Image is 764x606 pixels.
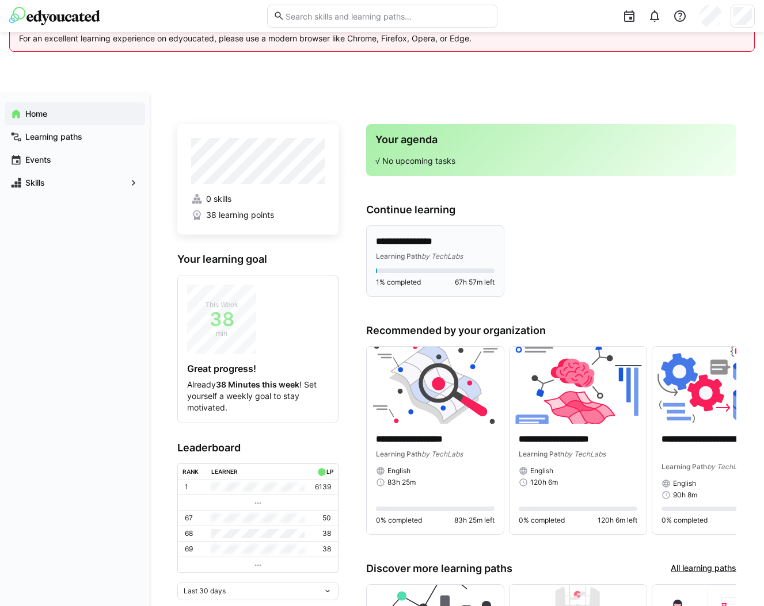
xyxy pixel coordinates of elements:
span: by TechLabs [421,450,463,458]
span: 83h 25m [387,478,416,487]
span: 0 skills [206,193,231,205]
h3: Your learning goal [177,253,339,266]
p: √ No upcoming tasks [375,155,727,167]
span: 0% completed [519,516,565,525]
span: 38 learning points [206,209,274,221]
span: by TechLabs [421,252,463,260]
h3: Leaderboard [177,442,339,454]
span: Learning Path [662,462,707,471]
p: 67 [185,513,193,523]
span: 120h 6m left [598,516,637,525]
span: English [673,479,696,488]
span: Learning Path [376,450,421,458]
span: 0% completed [376,516,422,525]
span: 120h 6m [530,478,558,487]
a: All learning paths [671,562,736,575]
h4: Great progress! [187,363,329,374]
h3: Recommended by your organization [366,324,736,337]
h3: Discover more learning paths [366,562,512,575]
span: by TechLabs [564,450,606,458]
span: Learning Path [376,252,421,260]
p: For an excellent learning experience on edyoucated, please use a modern browser like Chrome, Fire... [19,33,745,44]
h3: Your agenda [375,133,727,146]
p: 68 [185,529,193,538]
span: English [387,466,410,475]
p: 38 [322,529,331,538]
p: 50 [322,513,331,523]
span: 0% completed [662,516,708,525]
span: English [530,466,553,475]
img: image [367,347,504,424]
p: 69 [185,544,193,554]
p: Already ! Set yourself a weekly goal to stay motivated. [187,379,329,413]
h3: Continue learning [366,204,736,216]
span: 1% completed [376,278,421,287]
div: Rank [183,468,199,475]
p: 6139 [315,482,331,492]
span: by TechLabs [707,462,748,471]
div: Learner [211,468,238,475]
span: Last 30 days [184,586,226,596]
span: 67h 57m left [455,278,495,287]
img: image [510,347,647,424]
div: LP [326,468,333,475]
span: 83h 25m left [454,516,495,525]
span: 90h 8m [673,490,697,500]
p: 38 [322,544,331,554]
strong: 38 Minutes this week [216,379,299,389]
span: Learning Path [519,450,564,458]
input: Search skills and learning paths… [284,11,491,21]
p: 1 [185,482,188,492]
a: 0 skills [191,193,325,205]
